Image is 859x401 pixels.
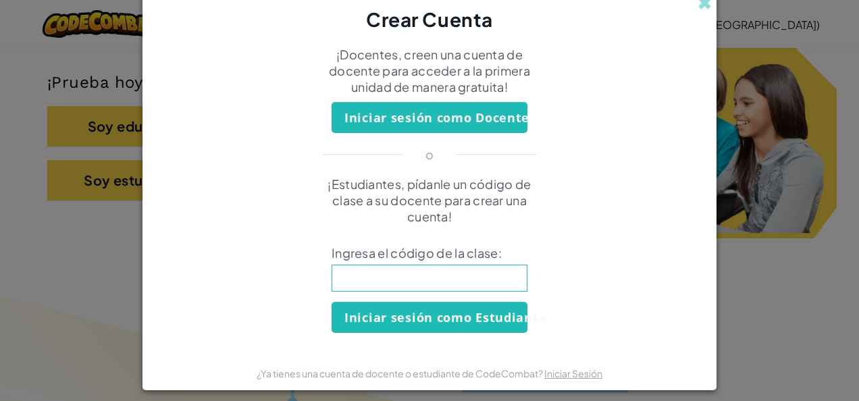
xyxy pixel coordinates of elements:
[311,176,548,225] p: ¡Estudiantes, pídanle un código de clase a su docente para crear una cuenta!
[544,367,602,379] a: Iniciar Sesión
[332,245,527,261] span: Ingresa el código de la clase:
[425,146,434,163] p: o
[366,7,493,31] span: Crear Cuenta
[257,367,544,379] span: ¿Ya tienes una cuenta de docente o estudiante de CodeCombat?
[311,47,548,95] p: ¡Docentes, creen una cuenta de docente para acceder a la primera unidad de manera gratuita!
[332,102,527,133] button: Iniciar sesión como Docente
[332,302,527,333] button: Iniciar sesión como Estudiante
